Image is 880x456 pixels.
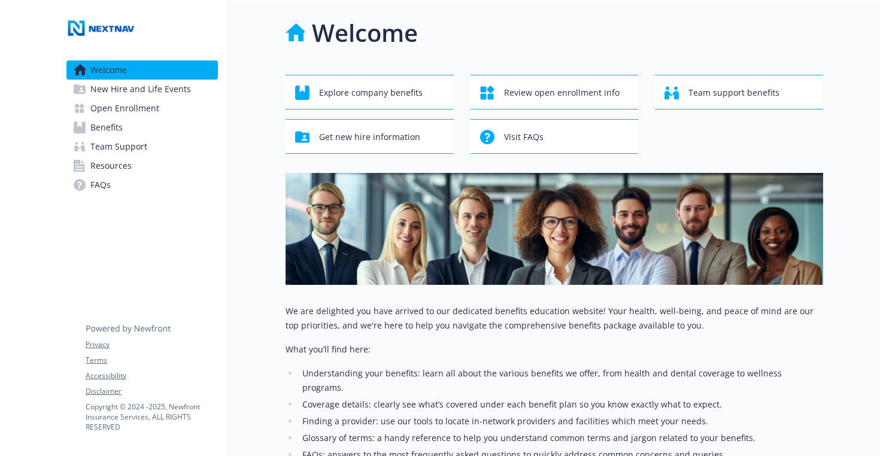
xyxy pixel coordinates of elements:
[86,355,217,366] a: Terms
[299,397,823,412] li: Coverage details: clearly see what’s covered under each benefit plan so you know exactly what to ...
[655,75,823,110] button: Team support benefits
[471,75,639,110] button: Review open enrollment info
[286,304,823,333] p: We are delighted you have arrived to our dedicated benefits education website! Your health, well-...
[66,60,218,80] a: Welcome
[66,99,218,118] a: Open Enrollment
[312,15,418,51] h1: Welcome
[86,386,217,397] a: Disclaimer
[86,402,217,432] p: Copyright © 2024 - 2025 , Newfront Insurance Services, ALL RIGHTS RESERVED
[688,81,779,104] span: Team support benefits
[66,137,218,156] a: Team Support
[90,137,147,156] span: Team Support
[299,431,823,445] li: Glossary of terms: a handy reference to help you understand common terms and jargon related to yo...
[90,99,159,118] span: Open Enrollment
[66,175,218,194] a: FAQs
[90,156,132,175] span: Resources
[299,366,823,395] li: Understanding your benefits: learn all about the various benefits we offer, from health and denta...
[66,156,218,175] a: Resources
[471,119,639,154] button: Visit FAQs
[86,370,217,381] a: Accessibility
[319,81,423,104] span: Explore company benefits
[90,118,123,137] span: Benefits
[319,126,420,148] span: Get new hire information
[90,80,191,99] span: New Hire and Life Events
[66,80,218,99] a: New Hire and Life Events
[90,60,127,80] span: Welcome
[504,126,544,148] span: Visit FAQs
[286,75,454,110] button: Explore company benefits
[504,81,620,104] span: Review open enrollment info
[299,414,823,428] li: Finding a provider: use our tools to locate in-network providers and facilities which meet your n...
[90,175,111,194] span: FAQs
[286,173,823,285] img: overview page banner
[86,339,217,350] a: Privacy
[286,342,823,357] p: What you’ll find here:
[286,119,454,154] button: Get new hire information
[66,118,218,137] a: Benefits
